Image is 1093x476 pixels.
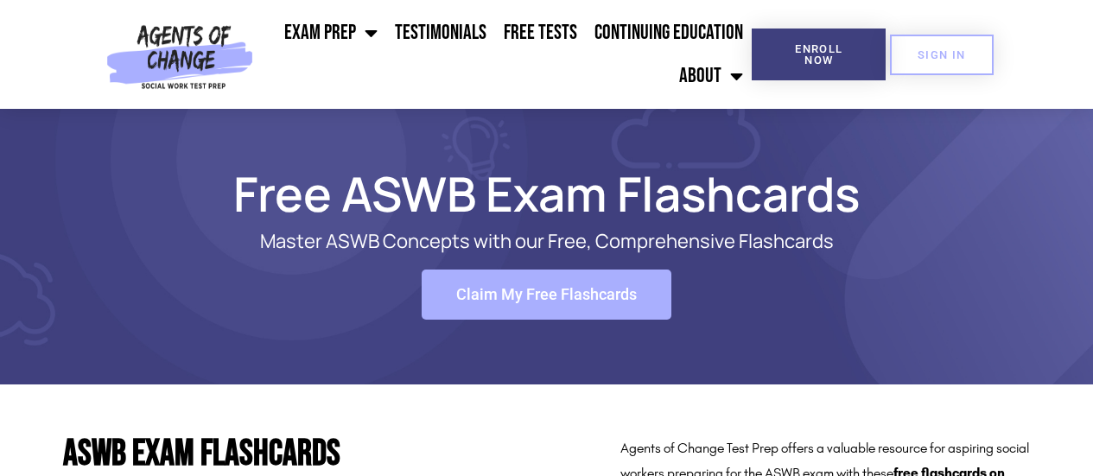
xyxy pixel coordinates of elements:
a: Free Tests [495,11,586,54]
span: Enroll Now [779,43,858,66]
a: Exam Prep [276,11,386,54]
a: Claim My Free Flashcards [422,270,671,320]
span: Claim My Free Flashcards [456,287,637,302]
a: Enroll Now [752,29,886,80]
a: About [670,54,752,98]
span: SIGN IN [918,49,966,60]
a: Continuing Education [586,11,752,54]
p: Master ASWB Concepts with our Free, Comprehensive Flashcards [124,231,970,252]
nav: Menu [260,11,752,98]
h1: Free ASWB Exam Flashcards [54,174,1039,213]
a: Testimonials [386,11,495,54]
h2: ASWB Exam Flashcards [63,436,603,473]
a: SIGN IN [890,35,994,75]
